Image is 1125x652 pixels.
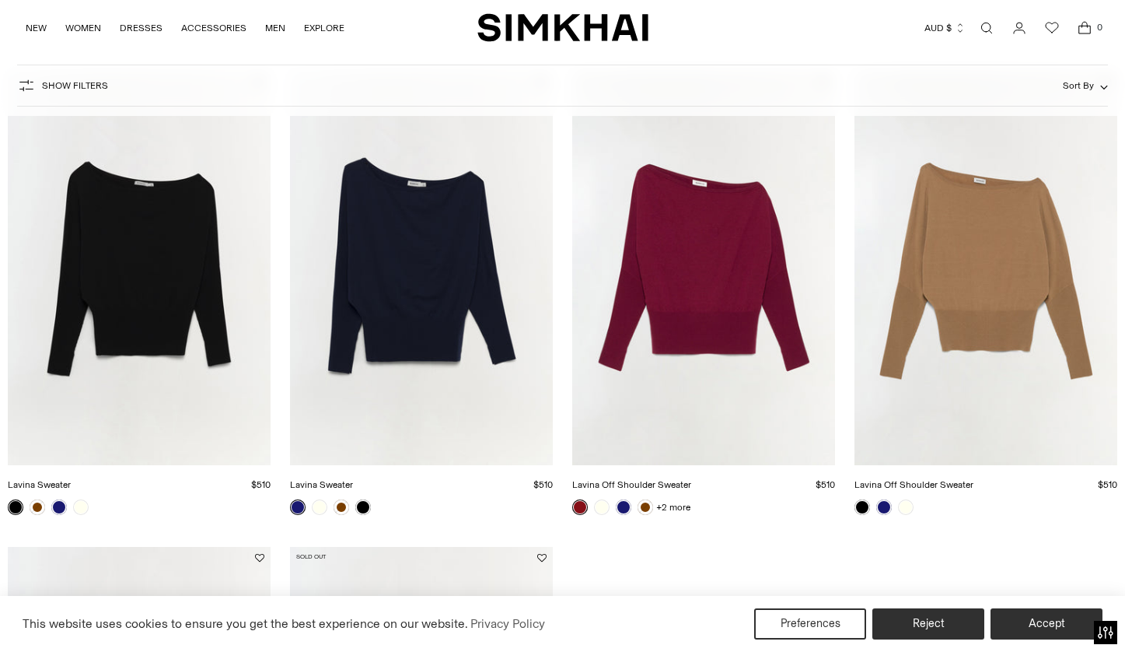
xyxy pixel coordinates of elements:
[120,11,162,45] a: DRESSES
[65,11,101,45] a: WOMEN
[17,73,108,98] button: Show Filters
[304,11,344,45] a: EXPLORE
[754,608,866,640] button: Preferences
[23,616,468,631] span: This website uses cookies to ensure you get the best experience on our website.
[1063,77,1108,94] button: Sort By
[1004,12,1035,44] a: Go to the account page
[872,608,984,640] button: Reject
[1092,20,1106,34] span: 0
[265,11,285,45] a: MEN
[290,479,353,490] a: Lavina Sweater
[477,12,648,43] a: SIMKHAI
[924,11,966,45] button: AUD $
[26,11,47,45] a: NEW
[1069,12,1100,44] a: Open cart modal
[181,11,246,45] a: ACCESSORIES
[971,12,1002,44] a: Open search modal
[1036,12,1067,44] a: Wishlist
[468,612,547,636] a: Privacy Policy (opens in a new tab)
[1063,80,1094,91] span: Sort By
[854,479,973,490] a: Lavina Off Shoulder Sweater
[572,479,691,490] a: Lavina Off Shoulder Sweater
[8,479,71,490] a: Lavina Sweater
[42,80,108,91] span: Show Filters
[990,608,1102,640] button: Accept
